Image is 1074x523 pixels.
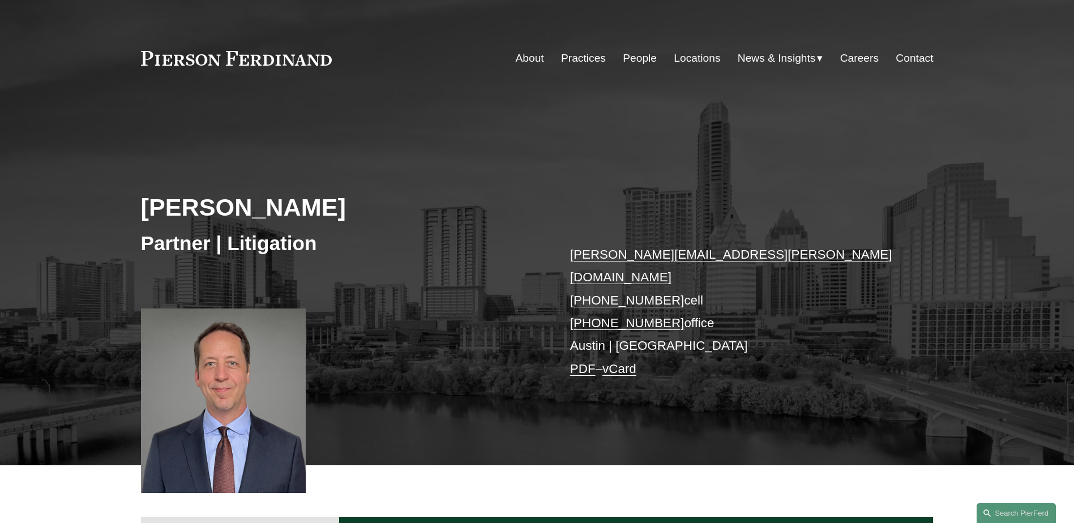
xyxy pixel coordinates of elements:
h2: [PERSON_NAME] [141,192,537,222]
a: Contact [896,48,933,69]
a: Locations [674,48,720,69]
a: Practices [561,48,606,69]
a: vCard [602,362,636,376]
a: PDF [570,362,596,376]
a: [PHONE_NUMBER] [570,316,684,330]
a: [PHONE_NUMBER] [570,293,684,307]
h3: Partner | Litigation [141,231,537,256]
a: [PERSON_NAME][EMAIL_ADDRESS][PERSON_NAME][DOMAIN_NAME] [570,247,892,284]
p: cell office Austin | [GEOGRAPHIC_DATA] – [570,243,900,380]
a: People [623,48,657,69]
a: About [516,48,544,69]
span: News & Insights [738,49,816,68]
a: folder dropdown [738,48,823,69]
a: Careers [840,48,879,69]
a: Search this site [977,503,1056,523]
